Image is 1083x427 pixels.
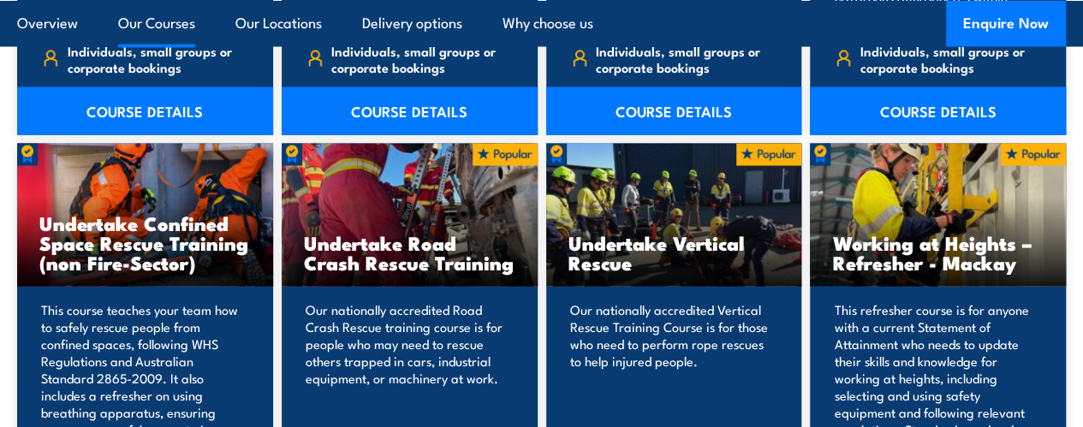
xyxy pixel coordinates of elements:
a: COURSE DETAILS [17,87,273,135]
span: Individuals, small groups or corporate bookings [860,43,1037,75]
a: COURSE DETAILS [546,87,802,135]
span: Individuals, small groups or corporate bookings [68,43,244,75]
h3: Undertake Vertical Rescue [568,233,780,272]
a: COURSE DETAILS [282,87,538,135]
span: Individuals, small groups or corporate bookings [331,43,508,75]
span: Individuals, small groups or corporate bookings [596,43,772,75]
h3: Working at Heights – Refresher - Mackay [832,233,1044,272]
h3: Undertake Confined Space Rescue Training (non Fire-Sector) [39,213,251,272]
h3: Undertake Road Crash Rescue Training [304,233,515,272]
a: COURSE DETAILS [810,87,1066,135]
